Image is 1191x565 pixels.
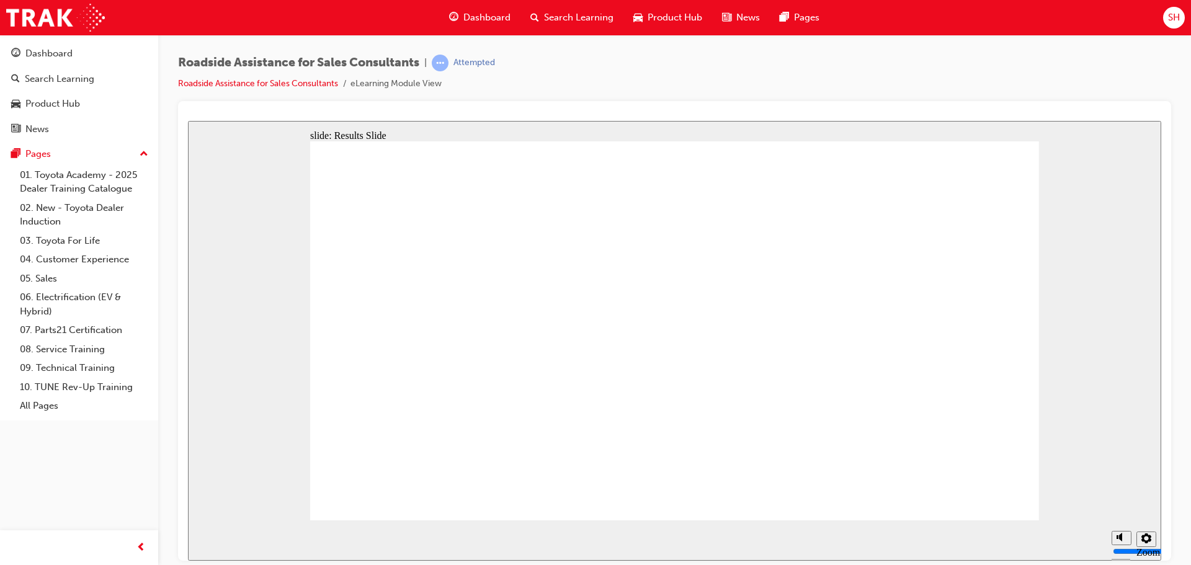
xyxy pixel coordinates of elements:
[770,5,829,30] a: pages-iconPages
[648,11,702,25] span: Product Hub
[15,166,153,198] a: 01. Toyota Academy - 2025 Dealer Training Catalogue
[5,68,153,91] a: Search Learning
[424,56,427,70] span: |
[15,340,153,359] a: 08. Service Training
[948,426,972,459] label: Zoom to fit
[25,97,80,111] div: Product Hub
[917,399,967,440] div: misc controls
[15,269,153,288] a: 05. Sales
[520,5,623,30] a: search-iconSearch Learning
[6,4,105,32] img: Trak
[11,149,20,160] span: pages-icon
[25,147,51,161] div: Pages
[439,5,520,30] a: guage-iconDashboard
[722,10,731,25] span: news-icon
[136,540,146,556] span: prev-icon
[544,11,613,25] span: Search Learning
[350,77,442,91] li: eLearning Module View
[25,72,94,86] div: Search Learning
[780,10,789,25] span: pages-icon
[15,378,153,397] a: 10. TUNE Rev-Up Training
[5,92,153,115] a: Product Hub
[449,10,458,25] span: guage-icon
[925,425,1005,435] input: volume
[11,99,20,110] span: car-icon
[5,143,153,166] button: Pages
[736,11,760,25] span: News
[463,11,511,25] span: Dashboard
[1168,11,1180,25] span: SH
[530,10,539,25] span: search-icon
[5,40,153,143] button: DashboardSearch LearningProduct HubNews
[11,74,20,85] span: search-icon
[794,11,819,25] span: Pages
[11,48,20,60] span: guage-icon
[25,47,73,61] div: Dashboard
[15,396,153,416] a: All Pages
[15,231,153,251] a: 03. Toyota For Life
[15,250,153,269] a: 04. Customer Experience
[178,78,338,89] a: Roadside Assistance for Sales Consultants
[25,122,49,136] div: News
[178,56,419,70] span: Roadside Assistance for Sales Consultants
[5,42,153,65] a: Dashboard
[15,288,153,321] a: 06. Electrification (EV & Hybrid)
[453,57,495,69] div: Attempted
[1163,7,1185,29] button: SH
[5,118,153,141] a: News
[948,411,968,426] button: Settings
[15,321,153,340] a: 07. Parts21 Certification
[623,5,712,30] a: car-iconProduct Hub
[924,410,943,424] button: Mute (Ctrl+Alt+M)
[633,10,643,25] span: car-icon
[11,124,20,135] span: news-icon
[15,198,153,231] a: 02. New - Toyota Dealer Induction
[15,358,153,378] a: 09. Technical Training
[140,146,148,162] span: up-icon
[432,55,448,71] span: learningRecordVerb_ATTEMPT-icon
[712,5,770,30] a: news-iconNews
